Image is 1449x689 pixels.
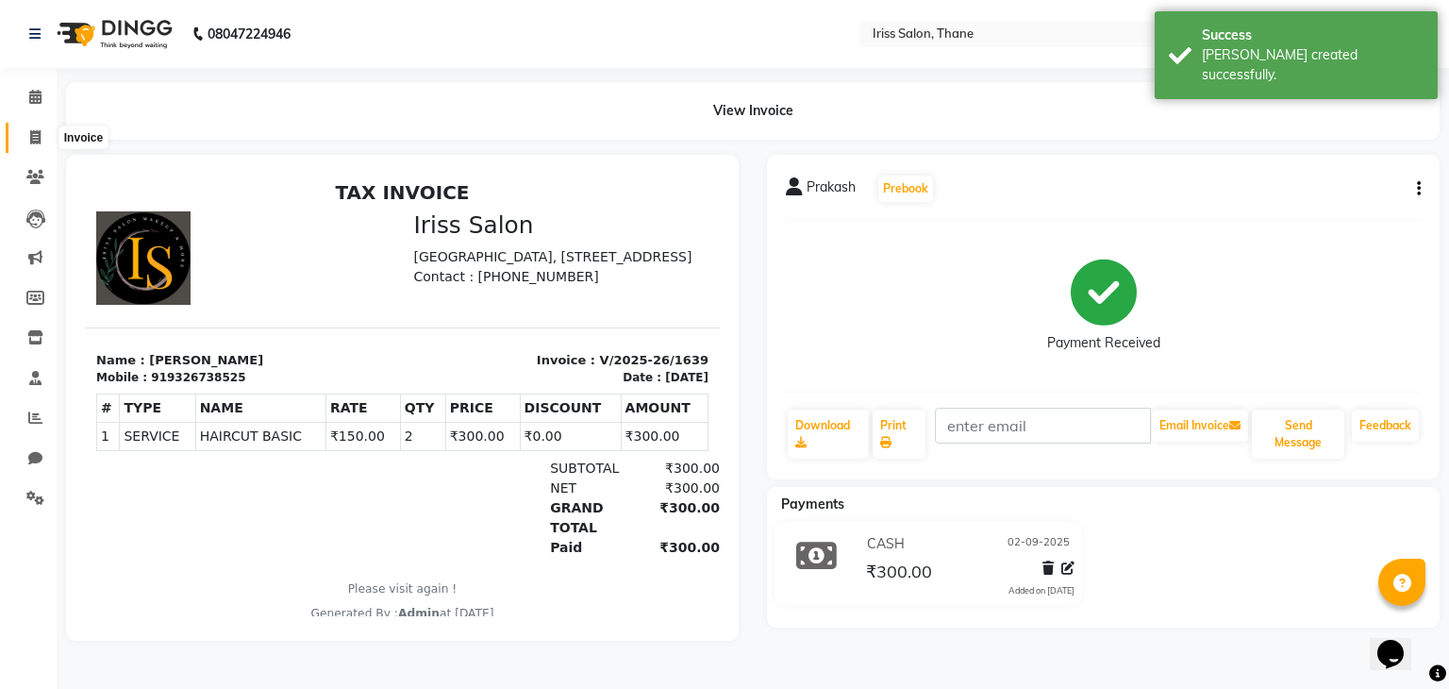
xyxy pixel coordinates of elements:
[544,364,635,384] div: ₹300.00
[329,177,625,196] p: Invoice : V/2025-26/1639
[1352,410,1419,442] a: Feedback
[11,8,624,30] h2: TAX INVOICE
[580,195,624,212] div: [DATE]
[329,74,625,93] p: [GEOGRAPHIC_DATA], [STREET_ADDRESS]
[1202,25,1424,45] div: Success
[873,410,925,459] a: Print
[454,305,544,325] div: NET
[66,195,160,212] div: 919326738525
[313,433,355,446] span: Admin
[866,561,932,587] span: ₹300.00
[544,285,635,305] div: ₹300.00
[538,195,576,212] div: Date :
[315,249,360,277] td: 2
[329,93,625,113] p: Contact : [PHONE_NUMBER]
[315,221,360,249] th: QTY
[241,221,315,249] th: RATE
[1152,410,1248,442] button: Email Invoice
[807,177,856,204] span: Prakash
[329,38,625,66] h3: Iriss Salon
[208,8,291,60] b: 08047224946
[1370,613,1430,670] iframe: chat widget
[110,221,241,249] th: NAME
[11,195,62,212] div: Mobile :
[536,221,623,249] th: AMOUNT
[241,249,315,277] td: ₹150.00
[935,408,1151,444] input: enter email
[11,407,624,424] p: Please visit again !
[1047,333,1160,353] div: Payment Received
[1008,534,1070,554] span: 02-09-2025
[115,253,237,273] span: HAIRCUT BASIC
[878,176,933,202] button: Prebook
[12,249,35,277] td: 1
[1008,584,1074,597] div: Added on [DATE]
[66,82,1440,140] div: View Invoice
[536,249,623,277] td: ₹300.00
[788,410,869,459] a: Download
[35,221,110,249] th: TYPE
[544,305,635,325] div: ₹300.00
[435,221,536,249] th: DISCOUNT
[48,8,177,60] img: logo
[454,285,544,305] div: SUBTOTAL
[454,325,544,364] div: GRAND TOTAL
[544,325,635,364] div: ₹300.00
[35,249,110,277] td: SERVICE
[1202,45,1424,85] div: Bill created successfully.
[11,177,307,196] p: Name : [PERSON_NAME]
[454,364,544,384] div: Paid
[1252,410,1344,459] button: Send Message
[867,534,905,554] span: CASH
[12,221,35,249] th: #
[11,431,624,448] div: Generated By : at [DATE]
[360,249,435,277] td: ₹300.00
[360,221,435,249] th: PRICE
[435,249,536,277] td: ₹0.00
[59,126,108,149] div: Invoice
[781,496,844,513] span: Payments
